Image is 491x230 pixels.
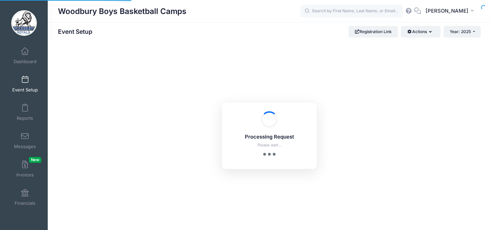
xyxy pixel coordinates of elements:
[9,44,41,68] a: Dashboard
[15,200,35,206] span: Financials
[421,3,481,19] button: [PERSON_NAME]
[9,100,41,124] a: Reports
[12,87,38,93] span: Event Setup
[14,59,36,64] span: Dashboard
[300,4,403,18] input: Search by First Name, Last Name, or Email...
[9,72,41,96] a: Event Setup
[58,3,187,19] h1: Woodbury Boys Basketball Camps
[450,29,471,34] span: Year: 2025
[231,142,308,148] p: Please wait...
[9,185,41,209] a: Financials
[14,144,36,149] span: Messages
[58,28,98,35] h1: Event Setup
[444,26,481,38] button: Year: 2025
[401,26,440,38] button: Actions
[9,157,41,181] a: InvoicesNew
[11,10,37,36] img: Woodbury Boys Basketball Camps
[29,157,41,163] span: New
[16,172,34,178] span: Invoices
[17,115,33,121] span: Reports
[426,7,468,15] span: [PERSON_NAME]
[231,134,308,140] h5: Processing Request
[9,129,41,153] a: Messages
[348,26,398,38] a: Registration Link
